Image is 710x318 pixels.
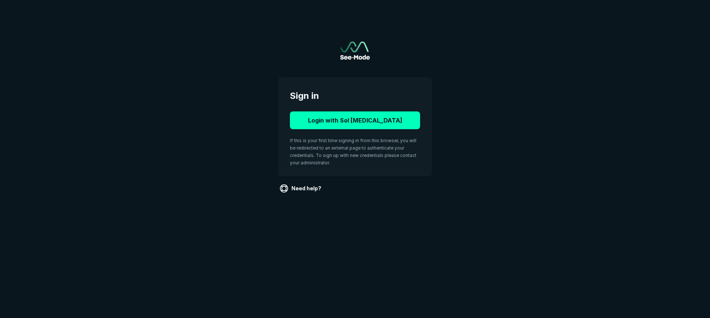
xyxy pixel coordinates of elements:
a: Need help? [278,183,324,194]
span: Sign in [290,89,420,103]
a: Go to sign in [340,41,370,60]
span: If this is your first time signing in from this browser, you will be redirected to an external pa... [290,138,416,165]
button: Login with Sol [MEDICAL_DATA] [290,111,420,129]
img: See-Mode Logo [340,41,370,60]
